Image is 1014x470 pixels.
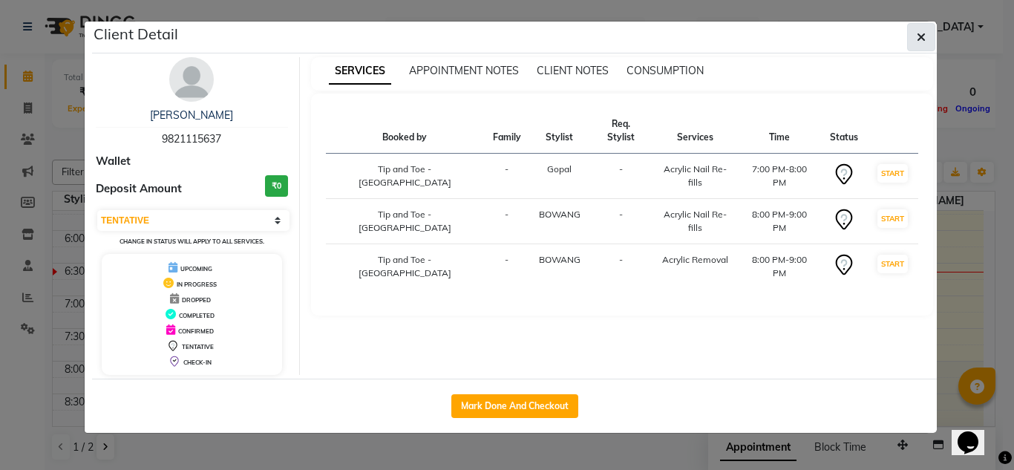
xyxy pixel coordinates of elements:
th: Stylist [530,108,589,154]
a: [PERSON_NAME] [150,108,233,122]
th: Services [653,108,739,154]
span: Wallet [96,153,131,170]
th: Time [738,108,821,154]
span: CONFIRMED [178,327,214,335]
span: UPCOMING [180,265,212,272]
span: BOWANG [539,254,580,265]
span: TENTATIVE [182,343,214,350]
td: - [589,244,653,290]
th: Booked by [326,108,484,154]
span: IN PROGRESS [177,281,217,288]
span: APPOINTMENT NOTES [409,64,519,77]
button: START [877,164,908,183]
th: Status [821,108,867,154]
span: SERVICES [329,58,391,85]
span: 9821115637 [162,132,221,146]
td: - [484,244,530,290]
td: 8:00 PM-9:00 PM [738,244,821,290]
td: - [589,199,653,244]
td: Tip and Toe -[GEOGRAPHIC_DATA] [326,154,484,199]
td: 7:00 PM-8:00 PM [738,154,821,199]
td: Tip and Toe -[GEOGRAPHIC_DATA] [326,244,484,290]
div: Acrylic Nail Re-fills [662,163,730,189]
td: - [484,199,530,244]
img: avatar [169,57,214,102]
span: CONSUMPTION [627,64,704,77]
span: Gopal [547,163,572,174]
td: - [589,154,653,199]
button: START [877,255,908,273]
td: Tip and Toe -[GEOGRAPHIC_DATA] [326,199,484,244]
span: CHECK-IN [183,359,212,366]
span: COMPLETED [179,312,215,319]
td: 8:00 PM-9:00 PM [738,199,821,244]
div: Acrylic Nail Re-fills [662,208,730,235]
span: DROPPED [182,296,211,304]
th: Family [484,108,530,154]
span: CLIENT NOTES [537,64,609,77]
span: Deposit Amount [96,180,182,198]
small: Change in status will apply to all services. [120,238,264,245]
iframe: chat widget [952,411,999,455]
div: Acrylic Removal [662,253,730,267]
td: - [484,154,530,199]
span: BOWANG [539,209,580,220]
button: START [877,209,908,228]
button: Mark Done And Checkout [451,394,578,418]
th: Req. Stylist [589,108,653,154]
h3: ₹0 [265,175,288,197]
h5: Client Detail [94,23,178,45]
